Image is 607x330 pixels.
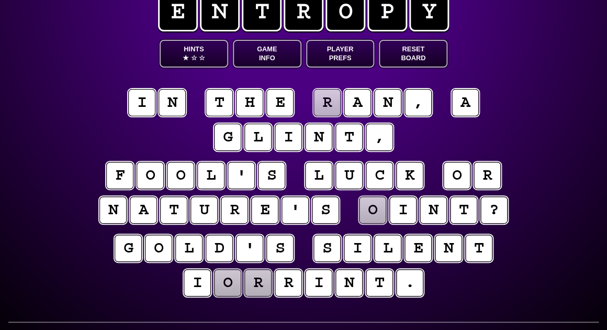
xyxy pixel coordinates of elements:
puzzle-tile: n [435,235,462,262]
puzzle-tile: . [396,269,423,296]
span: ★ [183,53,189,62]
puzzle-tile: r [313,89,341,116]
button: PlayerPrefs [306,40,375,68]
span: ☆ [199,53,205,62]
puzzle-tile: i [344,235,371,262]
puzzle-tile: t [335,124,363,151]
puzzle-tile: r [474,162,501,189]
puzzle-tile: t [465,235,492,262]
puzzle-tile: n [335,269,363,296]
puzzle-tile: e [404,235,432,262]
puzzle-tile: c [366,162,393,189]
puzzle-tile: ' [228,162,255,189]
puzzle-tile: u [335,162,363,189]
puzzle-tile: d [206,235,233,262]
puzzle-tile: t [206,89,233,116]
button: ResetBoard [379,40,447,68]
puzzle-tile: r [275,269,302,296]
puzzle-tile: o [137,162,164,189]
puzzle-tile: u [190,196,218,224]
puzzle-tile: i [305,269,332,296]
puzzle-tile: o [145,235,172,262]
puzzle-tile: s [313,235,341,262]
puzzle-tile: n [420,196,447,224]
puzzle-tile: ? [480,196,508,224]
puzzle-tile: l [175,235,203,262]
puzzle-tile: e [251,196,278,224]
puzzle-tile: n [159,89,186,116]
puzzle-tile: s [266,235,294,262]
puzzle-tile: t [366,269,393,296]
puzzle-tile: i [275,124,302,151]
button: Hints★ ☆ ☆ [160,40,228,68]
puzzle-tile: ' [282,196,309,224]
puzzle-tile: k [396,162,423,189]
puzzle-tile: o [167,162,194,189]
puzzle-tile: o [443,162,470,189]
button: GameInfo [233,40,301,68]
puzzle-tile: l [374,235,401,262]
puzzle-tile: i [389,196,417,224]
puzzle-tile: i [184,269,211,296]
puzzle-tile: g [115,235,142,262]
puzzle-tile: h [236,89,263,116]
puzzle-tile: e [266,89,294,116]
puzzle-tile: s [258,162,285,189]
puzzle-tile: n [99,196,127,224]
puzzle-tile: t [160,196,187,224]
puzzle-tile: o [214,269,241,296]
puzzle-tile: , [366,124,393,151]
puzzle-tile: ' [236,235,263,262]
puzzle-tile: n [374,89,401,116]
puzzle-tile: g [214,124,241,151]
puzzle-tile: l [305,162,332,189]
puzzle-tile: r [244,269,272,296]
puzzle-tile: r [221,196,248,224]
puzzle-tile: a [452,89,479,116]
puzzle-tile: a [344,89,371,116]
puzzle-tile: t [450,196,477,224]
puzzle-tile: i [128,89,155,116]
puzzle-tile: a [130,196,157,224]
puzzle-tile: l [244,124,272,151]
puzzle-tile: f [106,162,133,189]
puzzle-tile: , [404,89,432,116]
puzzle-tile: n [305,124,332,151]
puzzle-tile: l [197,162,224,189]
puzzle-tile: o [359,196,386,224]
span: ☆ [190,53,197,62]
puzzle-tile: s [312,196,339,224]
